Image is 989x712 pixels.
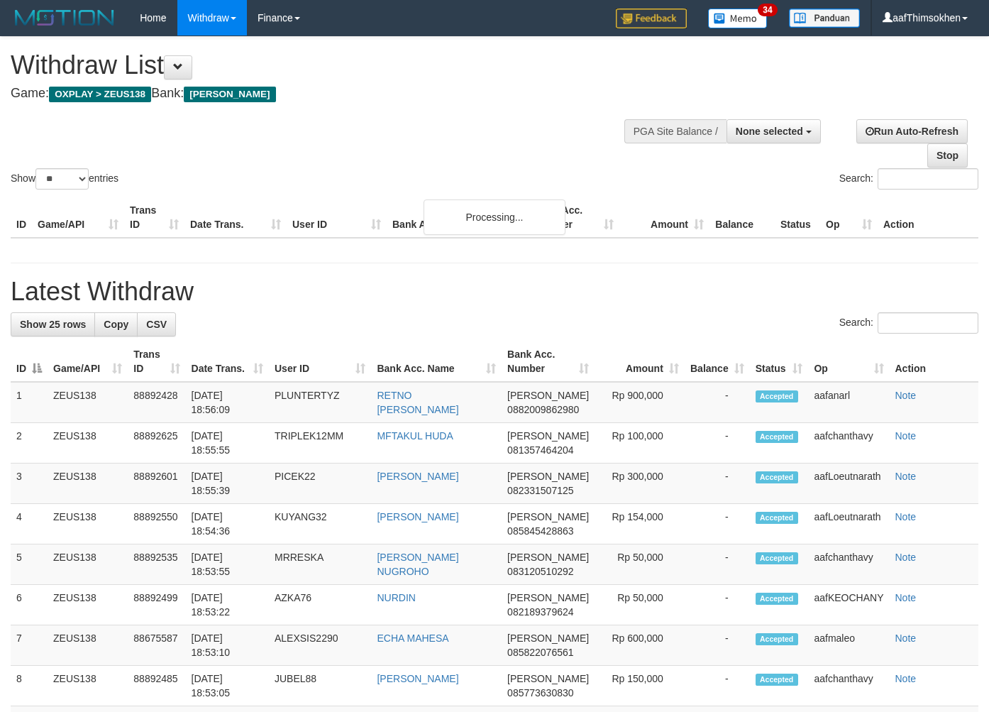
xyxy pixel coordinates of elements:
[11,504,48,544] td: 4
[685,544,750,585] td: -
[895,673,917,684] a: Note
[128,585,185,625] td: 88892499
[128,341,185,382] th: Trans ID: activate to sort column ascending
[11,423,48,464] td: 2
[789,9,860,28] img: panduan.png
[377,552,458,577] a: [PERSON_NAME] NUGROHO
[269,504,371,544] td: KUYANG32
[756,674,798,686] span: Accepted
[507,647,573,658] span: Copy 085822076561 to clipboard
[839,168,978,190] label: Search:
[269,625,371,666] td: ALEXSIS2290
[269,666,371,706] td: JUBEL88
[269,341,371,382] th: User ID: activate to sort column ascending
[895,592,917,603] a: Note
[685,341,750,382] th: Balance: activate to sort column ascending
[11,87,645,101] h4: Game: Bank:
[186,423,269,464] td: [DATE] 18:55:55
[11,312,95,336] a: Show 25 rows
[895,430,917,442] a: Note
[48,544,128,585] td: ZEUS138
[11,278,978,306] h1: Latest Withdraw
[424,199,565,235] div: Processing...
[736,126,803,137] span: None selected
[11,666,48,706] td: 8
[895,552,917,563] a: Note
[726,119,821,143] button: None selected
[756,633,798,645] span: Accepted
[186,382,269,423] td: [DATE] 18:56:09
[685,585,750,625] td: -
[11,625,48,666] td: 7
[269,382,371,423] td: PLUNTERTYZ
[507,552,589,563] span: [PERSON_NAME]
[820,197,878,238] th: Op
[808,464,889,504] td: aafLoeutnarath
[137,312,176,336] a: CSV
[750,341,809,382] th: Status: activate to sort column ascending
[48,464,128,504] td: ZEUS138
[128,504,185,544] td: 88892550
[808,382,889,423] td: aafanarl
[48,341,128,382] th: Game/API: activate to sort column ascending
[895,390,917,401] a: Note
[595,625,685,666] td: Rp 600,000
[377,390,458,415] a: RETNO [PERSON_NAME]
[685,504,750,544] td: -
[507,485,573,496] span: Copy 082331507125 to clipboard
[507,430,589,442] span: [PERSON_NAME]
[128,625,185,666] td: 88675587
[49,87,151,102] span: OXPLAY > ZEUS138
[387,197,529,238] th: Bank Acc. Name
[11,544,48,585] td: 5
[11,168,118,190] label: Show entries
[507,471,589,482] span: [PERSON_NAME]
[619,197,709,238] th: Amount
[104,319,128,330] span: Copy
[146,319,167,330] span: CSV
[11,382,48,423] td: 1
[595,464,685,504] td: Rp 300,000
[685,423,750,464] td: -
[878,168,978,190] input: Search:
[507,390,589,401] span: [PERSON_NAME]
[595,666,685,706] td: Rp 150,000
[377,430,453,442] a: MFTAKUL HUDA
[878,312,978,334] input: Search:
[856,119,968,143] a: Run Auto-Refresh
[507,511,589,522] span: [PERSON_NAME]
[756,431,798,443] span: Accepted
[186,341,269,382] th: Date Trans.: activate to sort column ascending
[758,4,777,16] span: 34
[839,312,978,334] label: Search:
[507,632,589,644] span: [PERSON_NAME]
[808,423,889,464] td: aafchanthavy
[48,585,128,625] td: ZEUS138
[756,512,798,524] span: Accepted
[48,423,128,464] td: ZEUS138
[808,666,889,706] td: aafchanthavy
[595,504,685,544] td: Rp 154,000
[685,464,750,504] td: -
[377,511,458,522] a: [PERSON_NAME]
[32,197,124,238] th: Game/API
[186,585,269,625] td: [DATE] 18:53:22
[895,471,917,482] a: Note
[507,673,589,684] span: [PERSON_NAME]
[128,666,185,706] td: 88892485
[616,9,687,28] img: Feedback.jpg
[808,341,889,382] th: Op: activate to sort column ascending
[11,51,645,80] h1: Withdraw List
[502,341,595,382] th: Bank Acc. Number: activate to sort column ascending
[269,423,371,464] td: TRIPLEK12MM
[269,464,371,504] td: PICEK22
[507,687,573,699] span: Copy 085773630830 to clipboard
[11,464,48,504] td: 3
[128,464,185,504] td: 88892601
[507,592,589,603] span: [PERSON_NAME]
[685,382,750,423] td: -
[775,197,820,238] th: Status
[184,197,287,238] th: Date Trans.
[11,585,48,625] td: 6
[35,168,89,190] select: Showentries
